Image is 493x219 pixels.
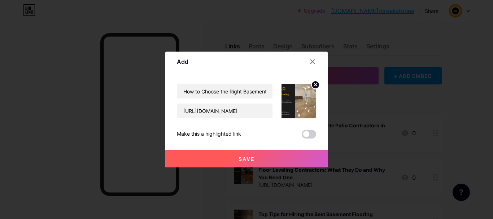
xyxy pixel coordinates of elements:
[239,156,255,162] span: Save
[177,130,241,139] div: Make this a highlighted link
[177,57,188,66] div: Add
[177,84,272,98] input: Title
[165,150,328,167] button: Save
[282,84,316,118] img: link_thumbnail
[177,104,272,118] input: URL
